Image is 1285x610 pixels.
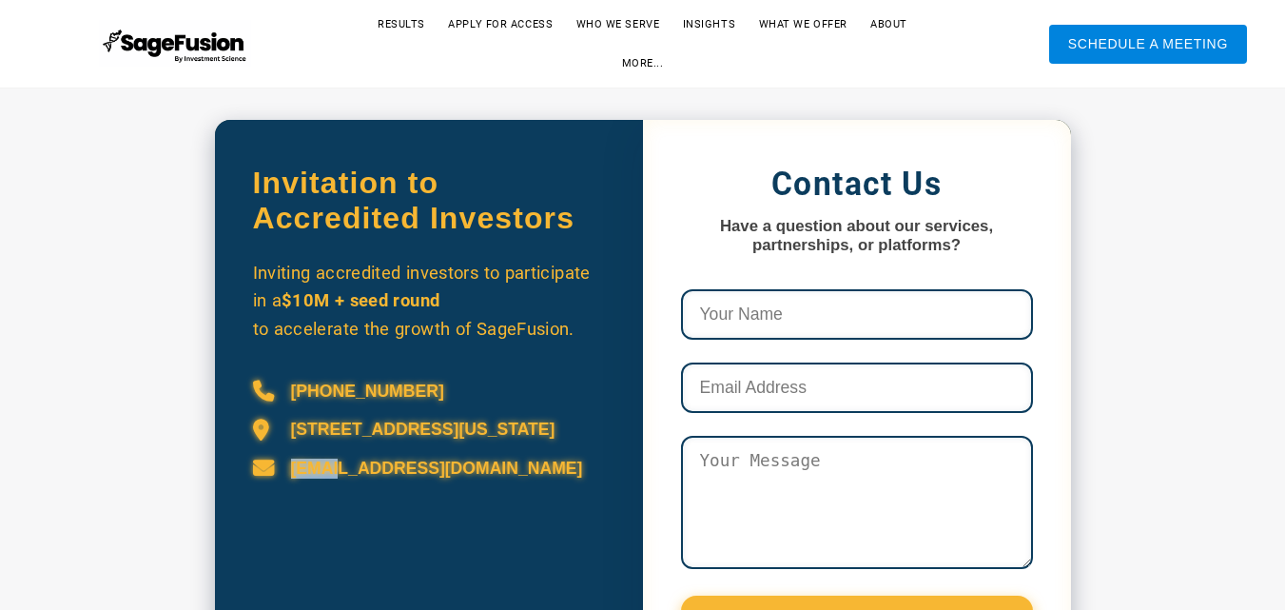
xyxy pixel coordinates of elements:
input: Your Name [681,289,1033,340]
div: [EMAIL_ADDRESS][DOMAIN_NAME] [253,458,605,479]
div: [PHONE_NUMBER] [253,381,605,402]
a: more... [603,49,683,78]
a: Apply for Access [429,10,572,39]
p: Inviting accredited investors to participate in a to accelerate the growth of SageFusion. [253,259,605,343]
div: [STREET_ADDRESS][US_STATE] [253,420,605,441]
div: Have a question about our services, partnerships, or platforms? [681,217,1033,255]
h2: Contact Us [771,166,942,204]
a: About [851,10,926,39]
strong: $10M + seed round [282,290,439,310]
a: Who We Serve [557,10,679,39]
a: What We Offer [740,10,866,39]
img: SageFusion | Intelligent Investment Management [99,20,252,68]
input: Email Address [681,363,1033,413]
h3: Invitation to Accredited Investors [253,166,605,236]
a: Insights [664,10,754,39]
a: Schedule A Meeting [1049,25,1247,64]
a: Results [359,10,444,39]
